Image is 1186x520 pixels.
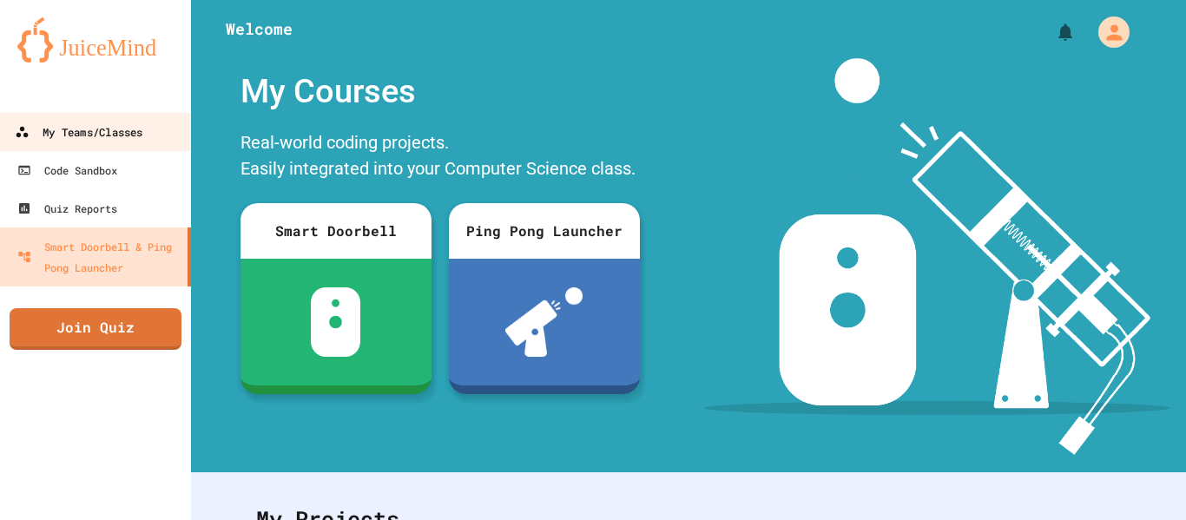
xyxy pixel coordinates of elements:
[449,203,640,259] div: Ping Pong Launcher
[17,236,181,278] div: Smart Doorbell & Ping Pong Launcher
[1023,17,1080,47] div: My Notifications
[17,160,117,181] div: Code Sandbox
[17,198,117,219] div: Quiz Reports
[232,125,649,190] div: Real-world coding projects. Easily integrated into your Computer Science class.
[505,287,583,357] img: ppl-with-ball.png
[15,122,142,143] div: My Teams/Classes
[704,58,1170,455] img: banner-image-my-projects.png
[1080,12,1134,52] div: My Account
[232,58,649,125] div: My Courses
[311,287,360,357] img: sdb-white.svg
[10,308,181,350] a: Join Quiz
[17,17,174,63] img: logo-orange.svg
[240,203,432,259] div: Smart Doorbell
